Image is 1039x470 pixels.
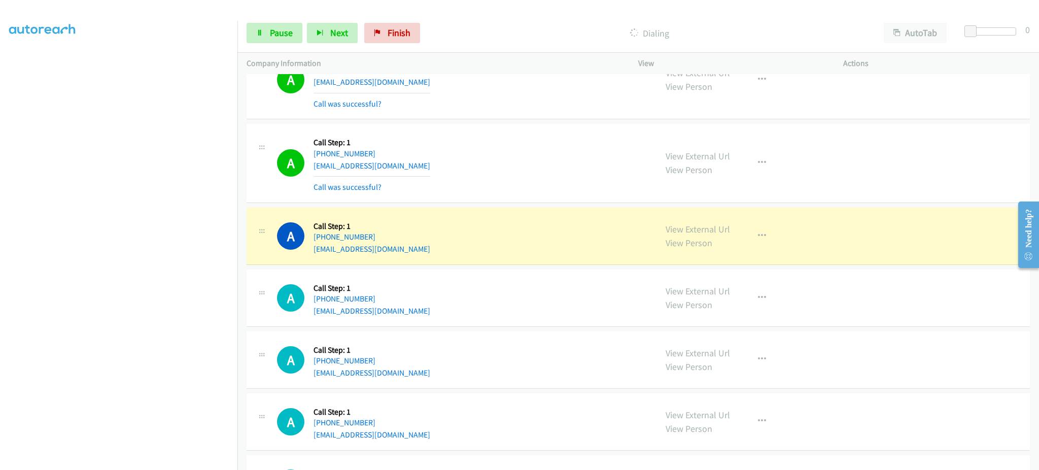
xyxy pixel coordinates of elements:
[307,23,358,43] button: Next
[843,57,1030,70] p: Actions
[314,99,382,109] a: Call was successful?
[666,81,712,92] a: View Person
[638,57,825,70] p: View
[314,418,375,427] a: [PHONE_NUMBER]
[277,346,304,374] div: The call is yet to be attempted
[388,27,410,39] span: Finish
[314,221,430,231] h5: Call Step: 1
[314,161,430,171] a: [EMAIL_ADDRESS][DOMAIN_NAME]
[1025,23,1030,37] div: 0
[247,57,620,70] p: Company Information
[277,222,304,250] h1: A
[314,138,430,148] h5: Call Step: 1
[314,182,382,192] a: Call was successful?
[277,149,304,177] h1: A
[666,299,712,311] a: View Person
[666,409,730,421] a: View External Url
[314,306,430,316] a: [EMAIL_ADDRESS][DOMAIN_NAME]
[666,361,712,373] a: View Person
[666,237,712,249] a: View Person
[314,294,375,304] a: [PHONE_NUMBER]
[314,77,430,87] a: [EMAIL_ADDRESS][DOMAIN_NAME]
[314,430,430,440] a: [EMAIL_ADDRESS][DOMAIN_NAME]
[314,149,375,158] a: [PHONE_NUMBER]
[314,244,430,254] a: [EMAIL_ADDRESS][DOMAIN_NAME]
[277,408,304,435] h1: A
[330,27,348,39] span: Next
[666,347,730,359] a: View External Url
[247,23,302,43] a: Pause
[277,66,304,93] h1: A
[314,356,375,365] a: [PHONE_NUMBER]
[666,150,730,162] a: View External Url
[1010,194,1039,275] iframe: Resource Center
[277,346,304,374] h1: A
[434,26,865,40] p: Dialing
[314,345,430,355] h5: Call Step: 1
[277,408,304,435] div: The call is yet to be attempted
[666,164,712,176] a: View Person
[314,232,375,242] a: [PHONE_NUMBER]
[364,23,420,43] a: Finish
[666,67,730,79] a: View External Url
[666,223,730,235] a: View External Url
[314,407,430,417] h5: Call Step: 1
[314,368,430,378] a: [EMAIL_ADDRESS][DOMAIN_NAME]
[666,423,712,434] a: View Person
[314,283,430,293] h5: Call Step: 1
[884,23,947,43] button: AutoTab
[277,284,304,312] h1: A
[666,285,730,297] a: View External Url
[969,27,1016,36] div: Delay between calls (in seconds)
[270,27,293,39] span: Pause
